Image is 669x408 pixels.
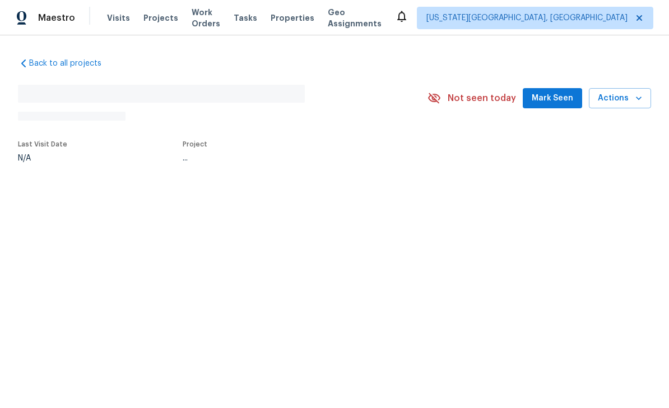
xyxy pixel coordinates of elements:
span: Last Visit Date [18,141,67,148]
span: [US_STATE][GEOGRAPHIC_DATA], [GEOGRAPHIC_DATA] [426,12,628,24]
span: Work Orders [192,7,220,29]
div: ... [183,154,398,162]
span: Maestro [38,12,75,24]
span: Project [183,141,207,148]
span: Visits [107,12,130,24]
span: Projects [143,12,178,24]
span: Mark Seen [532,91,573,106]
a: Back to all projects [18,58,126,69]
span: Properties [271,12,314,24]
button: Mark Seen [523,88,582,109]
span: Not seen today [448,93,516,104]
span: Tasks [234,14,257,22]
span: Geo Assignments [328,7,382,29]
button: Actions [589,88,651,109]
div: N/A [18,154,67,162]
span: Actions [598,91,642,106]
